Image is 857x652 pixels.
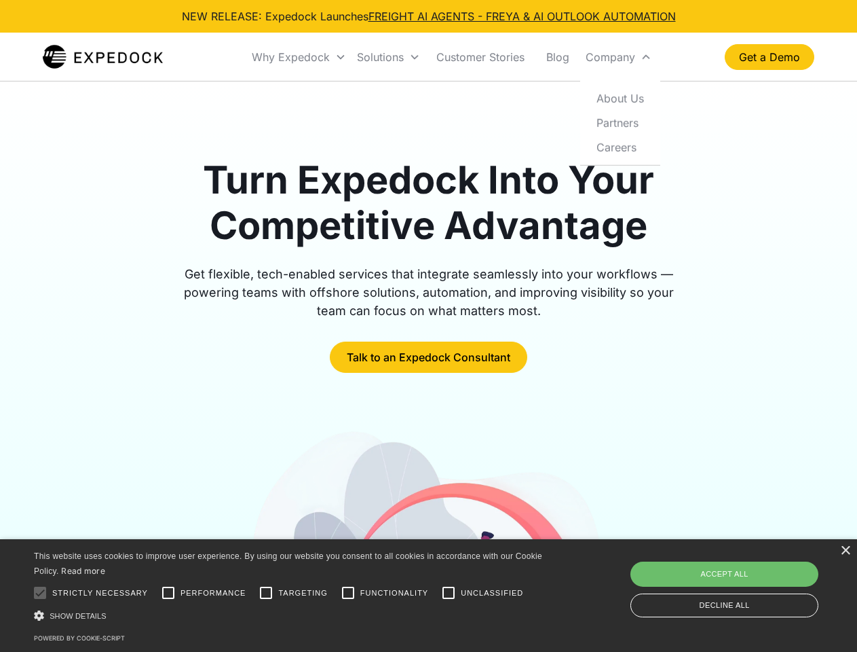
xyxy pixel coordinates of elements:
[52,587,148,599] span: Strictly necessary
[34,551,542,577] span: This website uses cookies to improve user experience. By using our website you consent to all coo...
[180,587,246,599] span: Performance
[252,50,330,64] div: Why Expedock
[50,612,107,620] span: Show details
[351,34,425,80] div: Solutions
[330,342,527,373] a: Talk to an Expedock Consultant
[535,34,580,80] a: Blog
[586,134,655,159] a: Careers
[586,86,655,110] a: About Us
[246,34,351,80] div: Why Expedock
[425,34,535,80] a: Customer Stories
[631,505,857,652] iframe: Chat Widget
[43,43,163,71] img: Expedock Logo
[461,587,523,599] span: Unclassified
[34,609,547,623] div: Show details
[725,44,814,70] a: Get a Demo
[586,50,635,64] div: Company
[61,566,105,576] a: Read more
[168,265,689,320] div: Get flexible, tech-enabled services that integrate seamlessly into your workflows — powering team...
[43,43,163,71] a: home
[580,80,660,165] nav: Company
[182,8,676,24] div: NEW RELEASE: Expedock Launches
[168,158,689,249] h1: Turn Expedock Into Your Competitive Advantage
[278,587,327,599] span: Targeting
[580,34,657,80] div: Company
[357,50,404,64] div: Solutions
[34,634,125,642] a: Powered by cookie-script
[368,10,676,23] a: FREIGHT AI AGENTS - FREYA & AI OUTLOOK AUTOMATION
[586,110,655,134] a: Partners
[360,587,428,599] span: Functionality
